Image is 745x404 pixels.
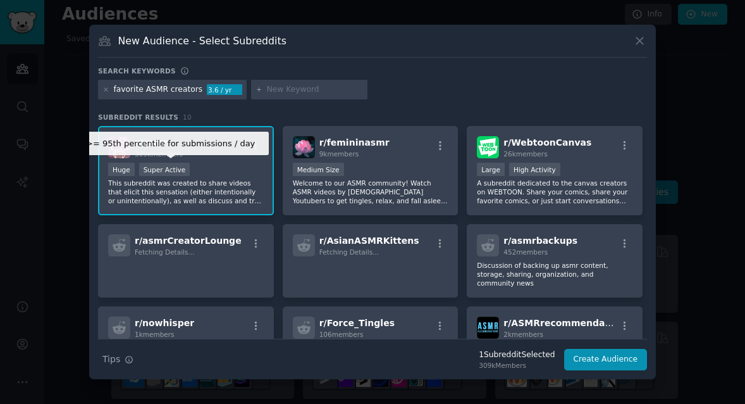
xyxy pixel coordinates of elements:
div: Large [477,163,505,176]
img: WebtoonCanvas [477,136,499,158]
span: r/ asmrCreatorLounge [135,236,242,246]
p: A subreddit dedicated to the canvas creators on WEBTOON. Share your comics, share your favorite c... [477,179,632,205]
span: r/ Force_Tingles [319,318,395,328]
span: r/ femininasmr [319,137,390,148]
span: Tips [102,353,120,366]
span: 2k members [503,331,543,338]
img: asmr [108,136,130,158]
span: 452 members [503,248,548,256]
h3: Search keywords [98,66,176,75]
span: 1k members [135,331,175,338]
p: This subreddit was created to share videos that elicit this sensation (either intentionally or un... [108,179,264,205]
button: Tips [98,348,138,370]
span: r/ asmr [135,137,167,148]
div: High Activity [509,163,560,176]
span: Fetching Details... [319,248,379,256]
span: r/ WebtoonCanvas [503,137,591,148]
span: Fetching Details... [135,248,194,256]
span: Subreddit Results [98,113,178,122]
p: Welcome to our ASMR community! Watch ASMR videos by [DEMOGRAPHIC_DATA] Youtubers to get tingles, ... [293,179,448,205]
span: 9k members [319,150,359,158]
img: femininasmr [293,136,315,158]
img: ASMRrecommendations [477,317,499,339]
div: 3.6 / yr [207,84,242,96]
div: 309k Members [479,361,555,370]
span: r/ asmrbackups [503,236,577,246]
p: Discussion of backing up asmr content, storage, sharing, organization, and community news [477,261,632,287]
span: 26k members [503,150,547,158]
div: favorite ASMR creators [114,84,203,96]
div: Medium Size [293,163,344,176]
span: r/ AsianASMRKittens [319,236,419,246]
span: 309k members [135,150,183,158]
span: r/ ASMRrecommendations [503,318,630,328]
div: Huge [108,163,135,176]
input: New Keyword [267,84,363,96]
span: 10 [183,113,192,121]
div: 1 Subreddit Selected [479,350,555,361]
span: r/ nowhisper [135,318,194,328]
button: Create Audience [564,349,648,370]
span: 106 members [319,331,364,338]
h3: New Audience - Select Subreddits [118,34,286,47]
div: Super Active [139,163,190,176]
